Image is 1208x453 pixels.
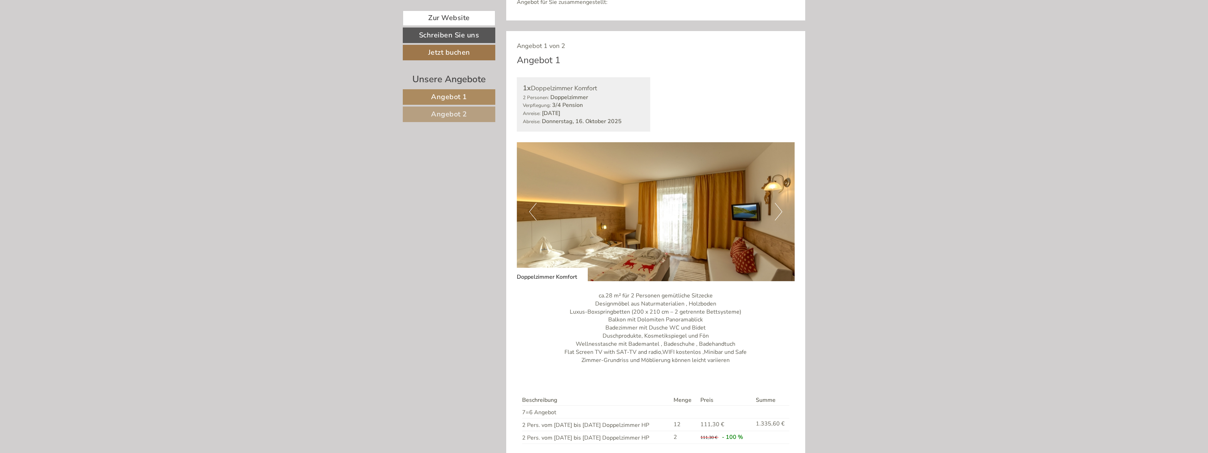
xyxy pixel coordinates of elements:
b: Doppelzimmer [550,93,588,101]
span: Angebot 2 [431,109,467,119]
span: 111,30 € [700,435,717,440]
div: [DATE] [126,5,153,17]
div: Doppelzimmer Komfort [517,268,588,281]
div: Hotel Kristall [11,20,114,26]
a: Jetzt buchen [403,45,495,60]
img: image [517,142,795,281]
p: ca.28 m² für 2 Personen gemütliche Sitzecke Designmöbel aus Naturmaterialien , Holzboden Luxus-Bo... [517,292,795,364]
div: Guten Tag, wie können wir Ihnen helfen? [5,19,118,41]
span: - 100 % [722,433,743,441]
small: Anreise: [523,110,540,117]
td: 2 Pers. vom [DATE] bis [DATE] Doppelzimmer HP [522,418,671,431]
td: 2 Pers. vom [DATE] bis [DATE] Doppelzimmer HP [522,431,671,444]
td: 12 [671,418,698,431]
small: Verpflegung: [523,102,551,109]
b: Donnerstag, 16. Oktober 2025 [542,117,622,125]
th: Summe [753,395,789,406]
th: Menge [671,395,698,406]
a: Schreiben Sie uns [403,28,495,43]
th: Preis [698,395,753,406]
span: Angebot 1 [431,92,467,102]
span: Angebot 1 von 2 [517,42,565,50]
div: Angebot 1 [517,54,561,67]
td: 1.335,60 € [753,418,789,431]
span: 111,30 € [700,421,724,428]
th: Beschreibung [522,395,671,406]
small: Abreise: [523,118,540,125]
button: Senden [231,183,278,198]
button: Previous [529,203,537,221]
button: Next [775,203,782,221]
div: Unsere Angebote [403,73,495,86]
td: 2 [671,431,698,444]
small: 2 Personen: [523,94,549,101]
b: 1x [523,83,531,93]
b: [DATE] [542,109,560,117]
small: 10:27 [11,34,114,39]
div: Doppelzimmer Komfort [523,83,645,93]
b: 3/4 Pension [552,101,583,109]
a: Zur Website [403,11,495,26]
td: 7=6 Angebot [522,406,671,418]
